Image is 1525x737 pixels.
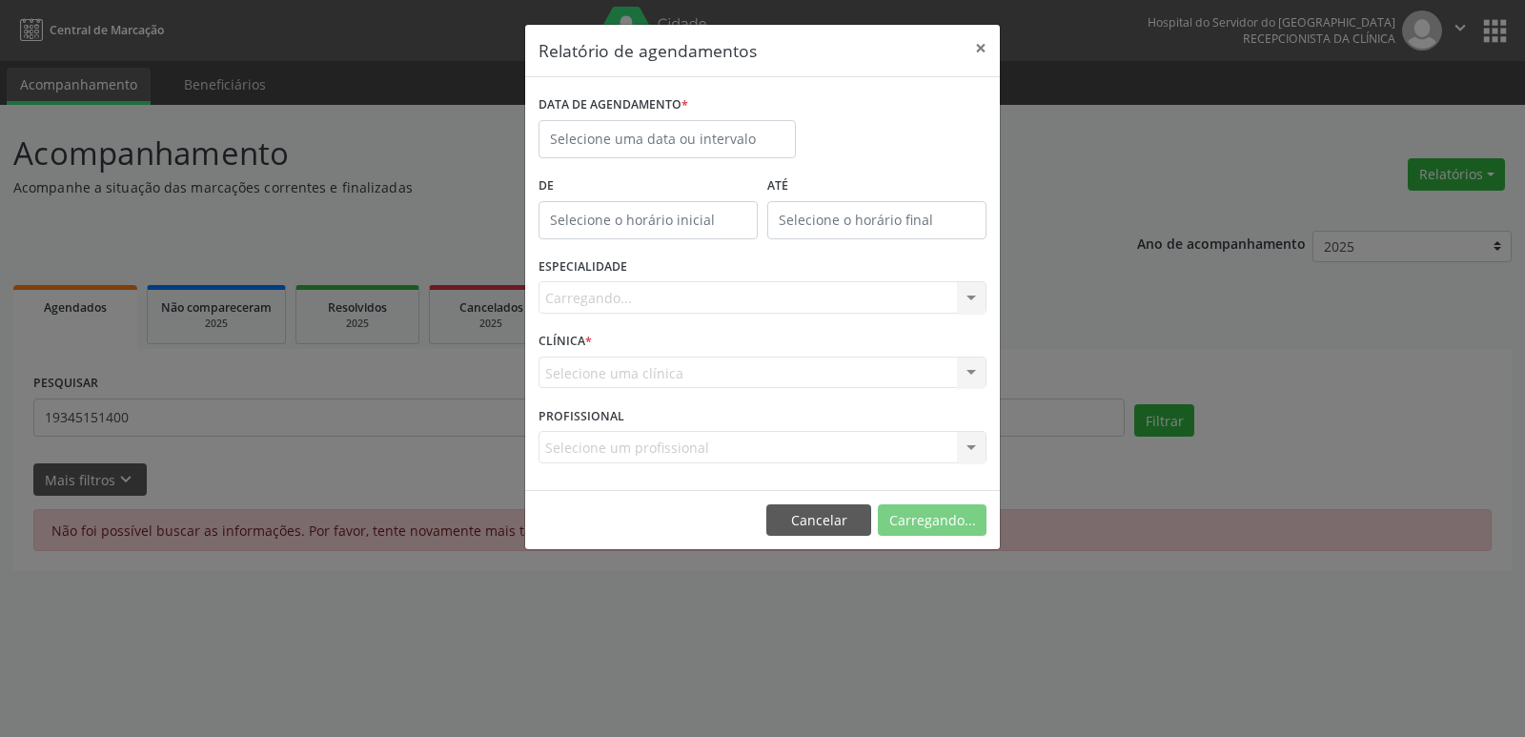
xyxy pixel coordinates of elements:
[962,25,1000,72] button: Close
[539,172,758,201] label: De
[767,172,986,201] label: ATÉ
[539,327,592,357] label: CLÍNICA
[878,504,986,537] button: Carregando...
[539,253,627,282] label: ESPECIALIDADE
[539,91,688,120] label: DATA DE AGENDAMENTO
[539,38,757,63] h5: Relatório de agendamentos
[539,120,796,158] input: Selecione uma data ou intervalo
[539,401,624,431] label: PROFISSIONAL
[539,201,758,239] input: Selecione o horário inicial
[766,504,871,537] button: Cancelar
[767,201,986,239] input: Selecione o horário final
